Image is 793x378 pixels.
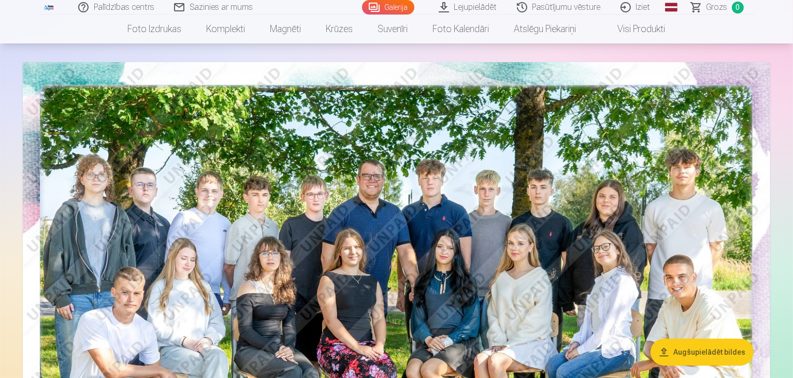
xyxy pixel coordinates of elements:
a: Visi produkti [589,14,678,43]
a: Magnēti [258,14,314,43]
a: Foto kalendāri [421,14,502,43]
span: Grozs [707,1,728,13]
a: Krūzes [314,14,366,43]
button: Augšupielādēt bildes [651,339,754,366]
a: Atslēgu piekariņi [502,14,589,43]
a: Komplekti [194,14,258,43]
span: 0 [732,2,744,13]
a: Foto izdrukas [116,14,194,43]
a: Suvenīri [366,14,421,43]
img: /fa1 [44,4,55,10]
